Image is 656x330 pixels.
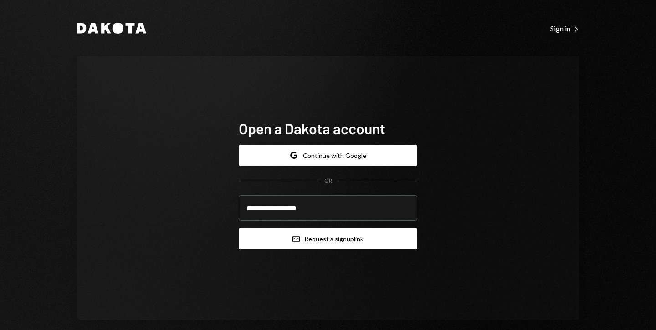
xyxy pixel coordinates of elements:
[324,177,332,185] div: OR
[239,119,417,137] h1: Open a Dakota account
[550,24,579,33] div: Sign in
[239,145,417,166] button: Continue with Google
[239,228,417,249] button: Request a signuplink
[550,23,579,33] a: Sign in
